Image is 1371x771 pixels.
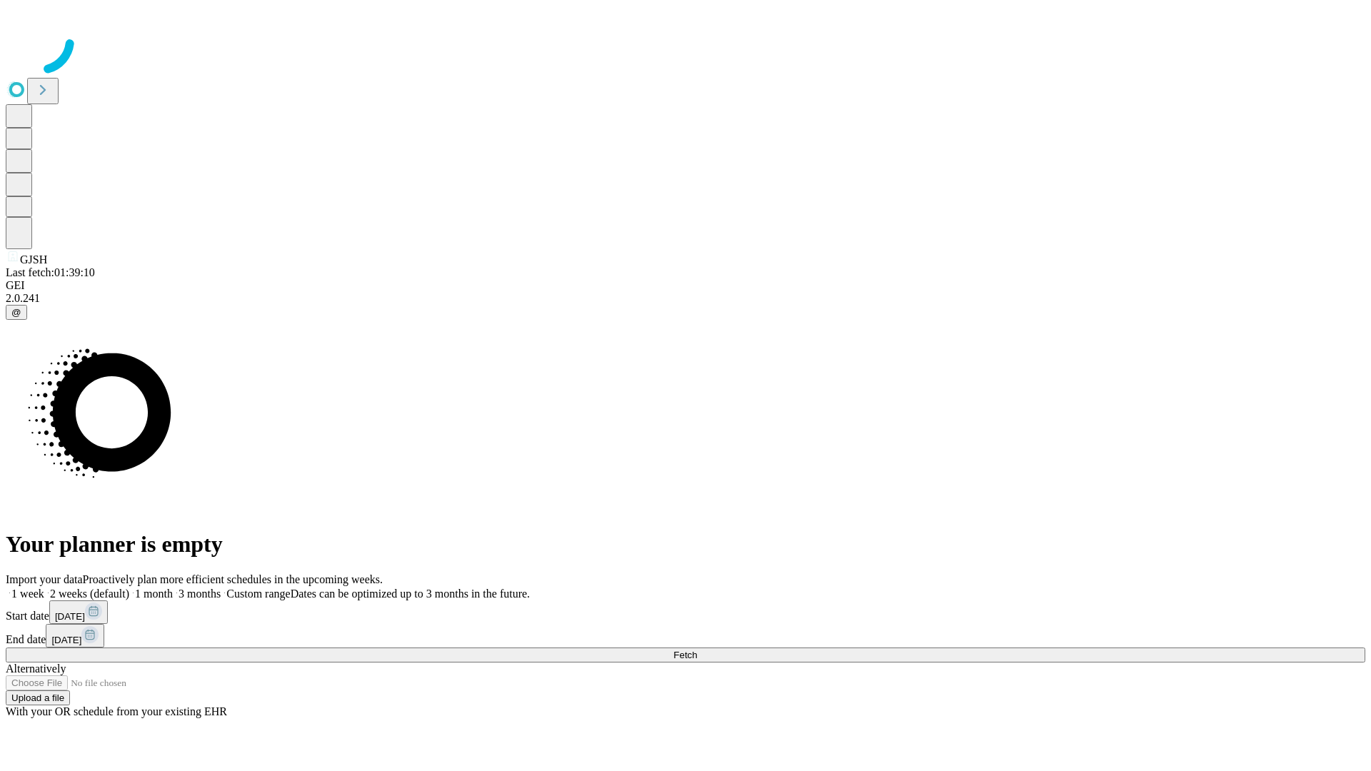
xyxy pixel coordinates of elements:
[179,588,221,600] span: 3 months
[6,292,1365,305] div: 2.0.241
[226,588,290,600] span: Custom range
[11,588,44,600] span: 1 week
[6,279,1365,292] div: GEI
[20,253,47,266] span: GJSH
[51,635,81,645] span: [DATE]
[83,573,383,585] span: Proactively plan more efficient schedules in the upcoming weeks.
[291,588,530,600] span: Dates can be optimized up to 3 months in the future.
[135,588,173,600] span: 1 month
[6,705,227,717] span: With your OR schedule from your existing EHR
[673,650,697,660] span: Fetch
[6,624,1365,647] div: End date
[6,305,27,320] button: @
[6,531,1365,558] h1: Your planner is empty
[6,600,1365,624] div: Start date
[55,611,85,622] span: [DATE]
[49,600,108,624] button: [DATE]
[6,662,66,675] span: Alternatively
[46,624,104,647] button: [DATE]
[11,307,21,318] span: @
[6,266,95,278] span: Last fetch: 01:39:10
[6,690,70,705] button: Upload a file
[6,647,1365,662] button: Fetch
[50,588,129,600] span: 2 weeks (default)
[6,573,83,585] span: Import your data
